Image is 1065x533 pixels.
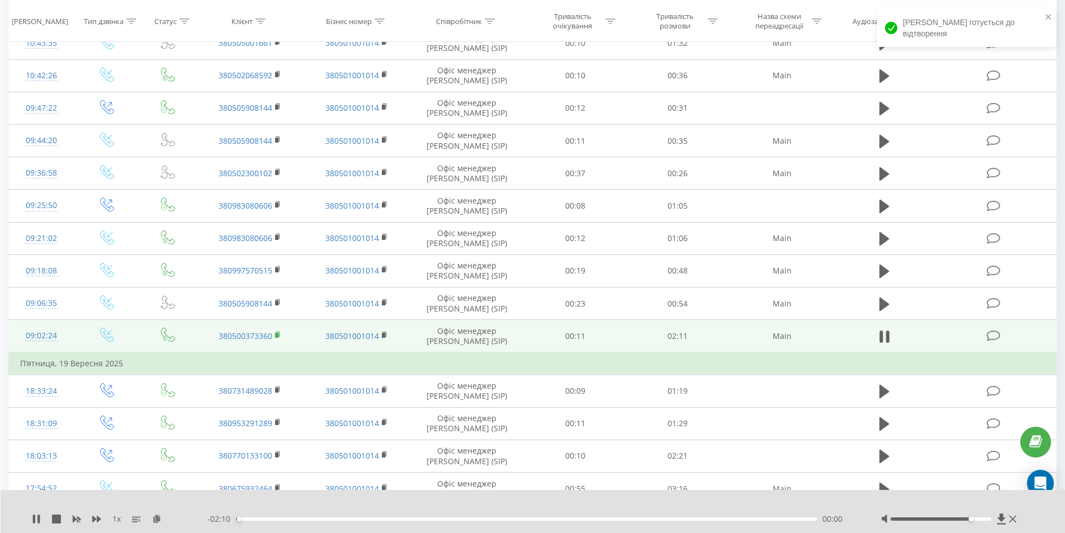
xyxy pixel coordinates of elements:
[410,27,524,59] td: Офіс менеджер [PERSON_NAME] (SIP)
[20,195,63,216] div: 09:25:50
[524,407,627,440] td: 00:11
[112,513,121,525] span: 1 x
[219,102,272,113] a: 380505908144
[325,37,379,48] a: 380501001014
[20,478,63,499] div: 17:54:52
[524,222,627,254] td: 00:12
[749,12,809,31] div: Назва схеми переадресації
[410,59,524,92] td: Офіс менеджер [PERSON_NAME] (SIP)
[219,418,272,428] a: 380953291289
[219,298,272,309] a: 380505908144
[410,157,524,190] td: Офіс менеджер [PERSON_NAME] (SIP)
[524,375,627,407] td: 00:09
[822,513,842,525] span: 00:00
[627,222,729,254] td: 01:06
[20,130,63,152] div: 09:44:20
[219,385,272,396] a: 380731489028
[524,320,627,353] td: 00:11
[410,287,524,320] td: Офіс менеджер [PERSON_NAME] (SIP)
[627,92,729,124] td: 00:31
[627,407,729,440] td: 01:29
[524,190,627,222] td: 00:08
[325,135,379,146] a: 380501001014
[524,59,627,92] td: 00:10
[524,92,627,124] td: 00:12
[627,125,729,157] td: 00:35
[219,265,272,276] a: 380997570515
[231,16,253,26] div: Клієнт
[219,331,272,341] a: 380500373360
[627,27,729,59] td: 01:32
[20,32,63,54] div: 10:43:35
[326,16,372,26] div: Бізнес номер
[219,233,272,243] a: 380983080606
[410,320,524,353] td: Офіс менеджер [PERSON_NAME] (SIP)
[627,440,729,472] td: 02:21
[410,92,524,124] td: Офіс менеджер [PERSON_NAME] (SIP)
[524,125,627,157] td: 00:11
[325,450,379,461] a: 380501001014
[325,233,379,243] a: 380501001014
[627,254,729,287] td: 00:48
[154,16,177,26] div: Статус
[20,325,63,347] div: 09:02:24
[219,200,272,211] a: 380983080606
[410,254,524,287] td: Офіс менеджер [PERSON_NAME] (SIP)
[20,97,63,119] div: 09:47:22
[627,320,729,353] td: 02:11
[524,254,627,287] td: 00:19
[20,162,63,184] div: 09:36:58
[627,287,729,320] td: 00:54
[410,440,524,472] td: Офіс менеджер [PERSON_NAME] (SIP)
[410,375,524,407] td: Офіс менеджер [PERSON_NAME] (SIP)
[20,380,63,402] div: 18:33:24
[9,352,1057,375] td: П’ятниця, 19 Вересня 2025
[84,16,124,26] div: Тип дзвінка
[219,483,272,494] a: 380675932464
[877,9,1056,47] div: [PERSON_NAME] готується до відтворення
[524,27,627,59] td: 00:10
[325,265,379,276] a: 380501001014
[524,157,627,190] td: 00:37
[219,135,272,146] a: 380505908144
[325,298,379,309] a: 380501001014
[728,320,835,353] td: Main
[969,517,973,521] div: Accessibility label
[728,59,835,92] td: Main
[325,200,379,211] a: 380501001014
[219,37,272,48] a: 380505001661
[524,287,627,320] td: 00:23
[543,12,603,31] div: Тривалість очікування
[1027,470,1054,497] div: Open Intercom Messenger
[728,27,835,59] td: Main
[219,168,272,178] a: 380502300102
[325,483,379,494] a: 380501001014
[325,418,379,428] a: 380501001014
[524,473,627,505] td: 00:55
[627,59,729,92] td: 00:36
[853,16,923,26] div: Аудіозапис розмови
[627,157,729,190] td: 00:26
[325,331,379,341] a: 380501001014
[645,12,705,31] div: Тривалість розмови
[20,65,63,87] div: 10:42:26
[12,16,68,26] div: [PERSON_NAME]
[20,260,63,282] div: 09:18:08
[728,125,835,157] td: Main
[410,222,524,254] td: Офіс менеджер [PERSON_NAME] (SIP)
[728,287,835,320] td: Main
[20,228,63,249] div: 09:21:02
[325,70,379,81] a: 380501001014
[524,440,627,472] td: 00:10
[410,125,524,157] td: Офіс менеджер [PERSON_NAME] (SIP)
[20,293,63,314] div: 09:06:35
[236,517,241,521] div: Accessibility label
[325,168,379,178] a: 380501001014
[325,102,379,113] a: 380501001014
[728,157,835,190] td: Main
[410,473,524,505] td: Офіс менеджер [PERSON_NAME] (SIP)
[219,70,272,81] a: 380502068592
[627,375,729,407] td: 01:19
[410,407,524,440] td: Офіс менеджер [PERSON_NAME] (SIP)
[728,473,835,505] td: Main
